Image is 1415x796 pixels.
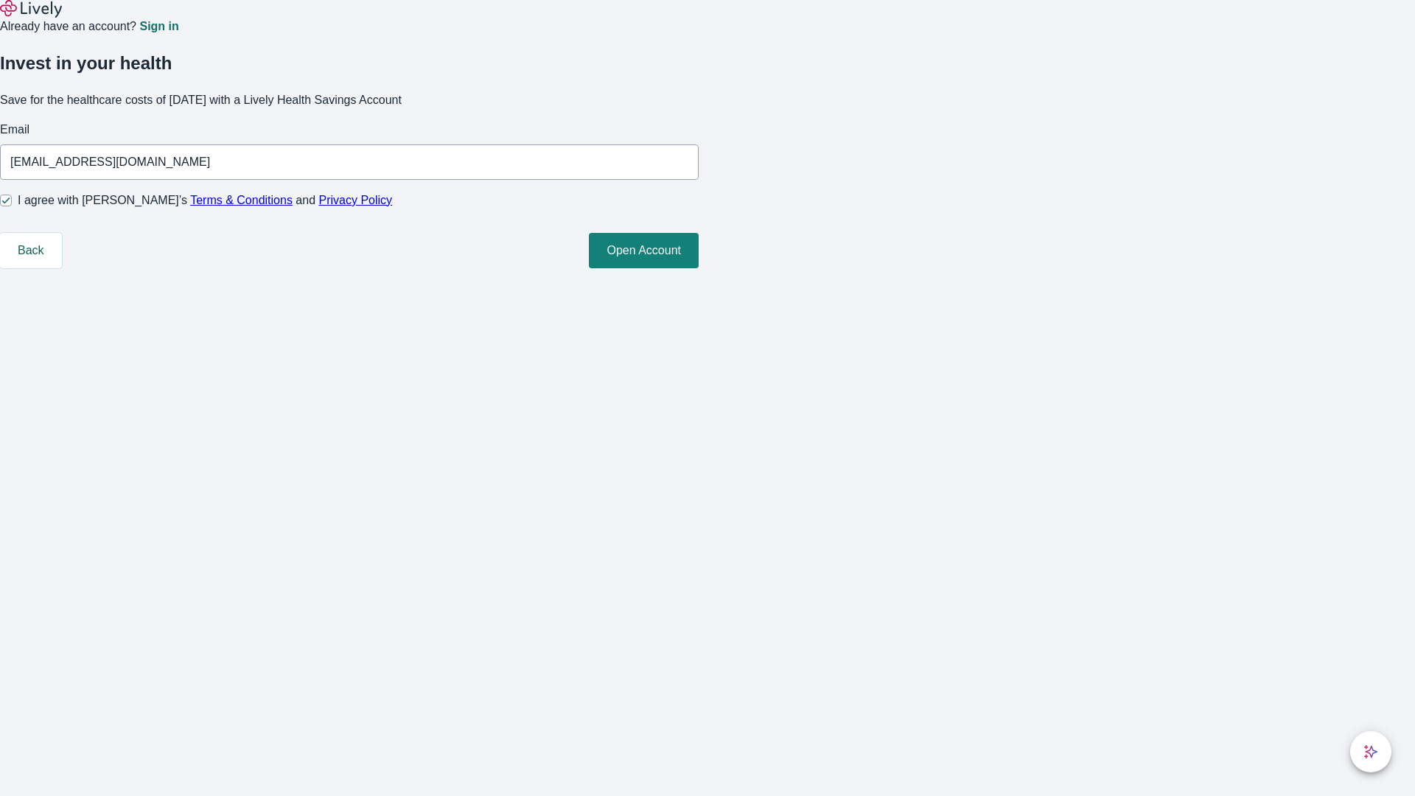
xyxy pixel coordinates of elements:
a: Sign in [139,21,178,32]
a: Privacy Policy [319,194,393,206]
a: Terms & Conditions [190,194,293,206]
button: chat [1350,731,1391,772]
svg: Lively AI Assistant [1363,744,1378,759]
button: Open Account [589,233,699,268]
span: I agree with [PERSON_NAME]’s and [18,192,392,209]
